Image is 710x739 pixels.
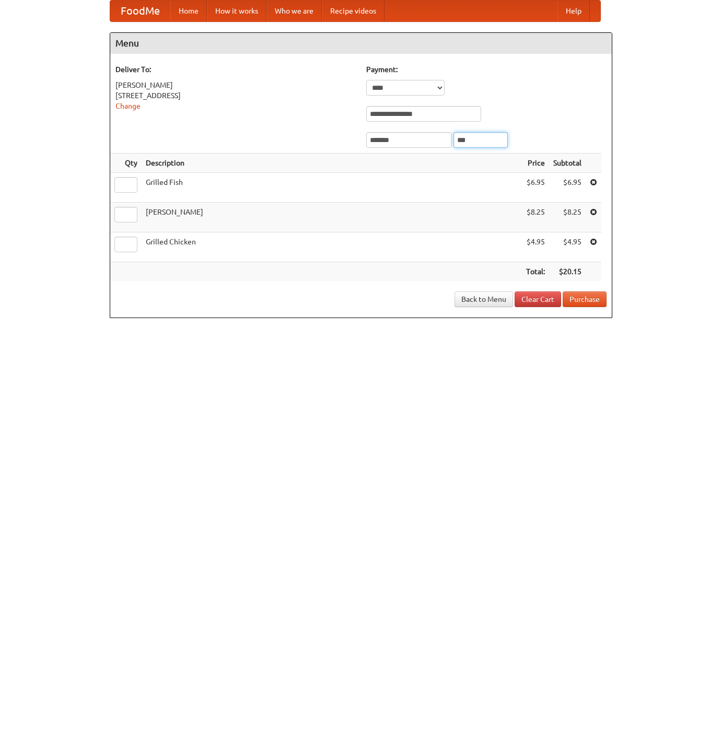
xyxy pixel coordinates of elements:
a: Help [557,1,590,21]
a: Recipe videos [322,1,385,21]
th: $20.15 [549,262,586,281]
a: FoodMe [110,1,170,21]
td: $6.95 [522,173,549,203]
td: Grilled Fish [142,173,522,203]
td: $4.95 [522,232,549,262]
h5: Deliver To: [115,64,356,75]
th: Qty [110,154,142,173]
td: Grilled Chicken [142,232,522,262]
div: [STREET_ADDRESS] [115,90,356,101]
button: Purchase [563,291,607,307]
h4: Menu [110,33,612,54]
td: [PERSON_NAME] [142,203,522,232]
a: Back to Menu [455,291,513,307]
td: $4.95 [549,232,586,262]
h5: Payment: [366,64,607,75]
td: $6.95 [549,173,586,203]
a: How it works [207,1,266,21]
td: $8.25 [549,203,586,232]
th: Description [142,154,522,173]
th: Subtotal [549,154,586,173]
a: Who we are [266,1,322,21]
td: $8.25 [522,203,549,232]
div: [PERSON_NAME] [115,80,356,90]
a: Home [170,1,207,21]
th: Total: [522,262,549,281]
a: Change [115,102,141,110]
a: Clear Cart [515,291,561,307]
th: Price [522,154,549,173]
